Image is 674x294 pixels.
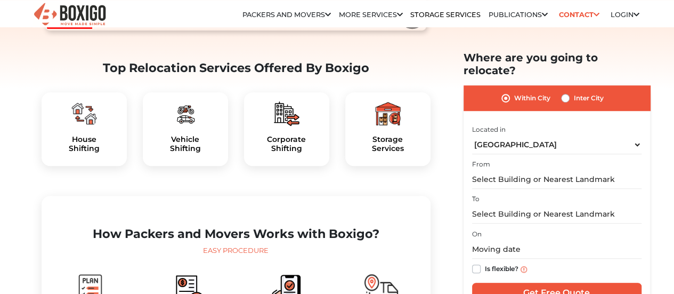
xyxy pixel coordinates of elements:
[472,205,641,224] input: Select Building or Nearest Landmark
[50,245,422,256] div: Easy Procedure
[472,240,641,259] input: Moving date
[472,194,480,204] label: To
[485,263,518,274] label: Is flexible?
[521,266,527,272] img: info
[472,229,482,239] label: On
[472,160,490,169] label: From
[610,11,639,19] a: Login
[489,11,548,19] a: Publications
[242,11,331,19] a: Packers and Movers
[71,101,97,126] img: boxigo_packers_and_movers_plan
[50,135,118,153] h5: House Shifting
[375,101,401,126] img: boxigo_packers_and_movers_plan
[151,135,220,153] a: VehicleShifting
[410,11,481,19] a: Storage Services
[33,2,107,28] img: Boxigo
[464,51,650,77] h2: Where are you going to relocate?
[50,227,422,241] h2: How Packers and Movers Works with Boxigo?
[555,6,603,23] a: Contact
[574,92,604,105] label: Inter City
[50,135,118,153] a: HouseShifting
[274,101,299,126] img: boxigo_packers_and_movers_plan
[472,124,506,134] label: Located in
[339,11,403,19] a: More services
[354,135,422,153] h5: Storage Services
[173,101,198,126] img: boxigo_packers_and_movers_plan
[514,92,550,105] label: Within City
[472,170,641,189] input: Select Building or Nearest Landmark
[253,135,321,153] a: CorporateShifting
[253,135,321,153] h5: Corporate Shifting
[354,135,422,153] a: StorageServices
[42,61,431,75] h2: Top Relocation Services Offered By Boxigo
[151,135,220,153] h5: Vehicle Shifting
